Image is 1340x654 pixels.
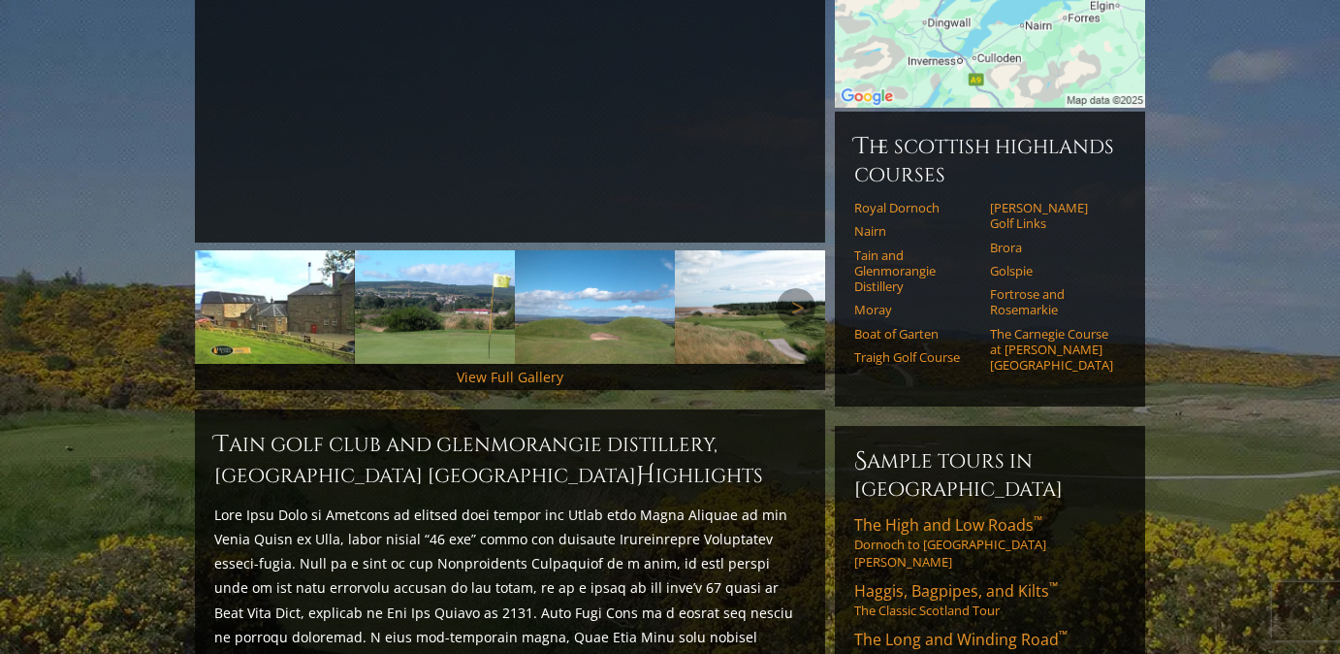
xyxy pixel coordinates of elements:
[214,429,806,491] h2: Tain Golf Club and Glenmorangie Distillery, [GEOGRAPHIC_DATA] [GEOGRAPHIC_DATA] ighlights
[854,247,977,295] a: Tain and Glenmorangie Distillery
[990,286,1113,318] a: Fortrose and Rosemarkie
[636,460,655,491] span: H
[854,629,1068,650] span: The Long and Winding Road
[854,514,1042,536] span: The High and Low Roads
[777,288,815,327] a: Next
[854,580,1126,619] a: Haggis, Bagpipes, and Kilts™The Classic Scotland Tour
[854,349,977,365] a: Traigh Golf Course
[1059,627,1068,643] sup: ™
[1034,512,1042,529] sup: ™
[990,200,1113,232] a: [PERSON_NAME] Golf Links
[854,445,1126,503] h6: Sample Tours in [GEOGRAPHIC_DATA]
[854,514,1126,571] a: The High and Low Roads™Dornoch to [GEOGRAPHIC_DATA][PERSON_NAME]
[854,326,977,342] a: Boat of Garten
[990,263,1113,278] a: Golspie
[990,240,1113,255] a: Brora
[854,580,1058,602] span: Haggis, Bagpipes, and Kilts
[854,223,977,239] a: Nairn
[1049,578,1058,595] sup: ™
[457,368,563,386] a: View Full Gallery
[854,131,1126,188] h6: The Scottish Highlands Courses
[854,302,977,317] a: Moray
[854,200,977,215] a: Royal Dornoch
[990,326,1113,374] a: The Carnegie Course at [PERSON_NAME][GEOGRAPHIC_DATA]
